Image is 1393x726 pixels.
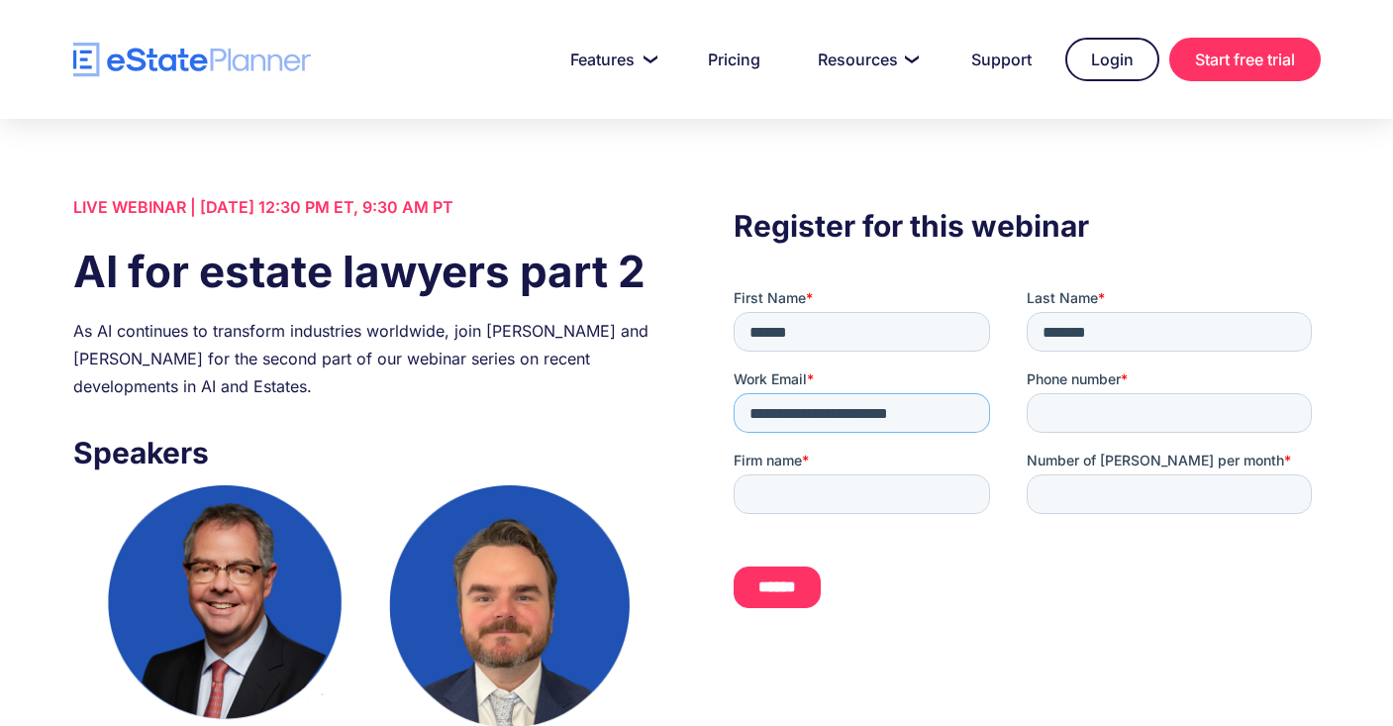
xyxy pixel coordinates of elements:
h3: Register for this webinar [734,203,1320,249]
a: Resources [794,40,938,79]
div: As AI continues to transform industries worldwide, join [PERSON_NAME] and [PERSON_NAME] for the s... [73,317,659,400]
a: home [73,43,311,77]
a: Support [947,40,1055,79]
a: Pricing [684,40,784,79]
h1: AI for estate lawyers part 2 [73,241,659,302]
a: Features [547,40,674,79]
h3: Speakers [73,430,659,475]
a: Login [1065,38,1159,81]
div: LIVE WEBINAR | [DATE] 12:30 PM ET, 9:30 AM PT [73,193,659,221]
iframe: Form 0 [734,288,1320,625]
a: Start free trial [1169,38,1321,81]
